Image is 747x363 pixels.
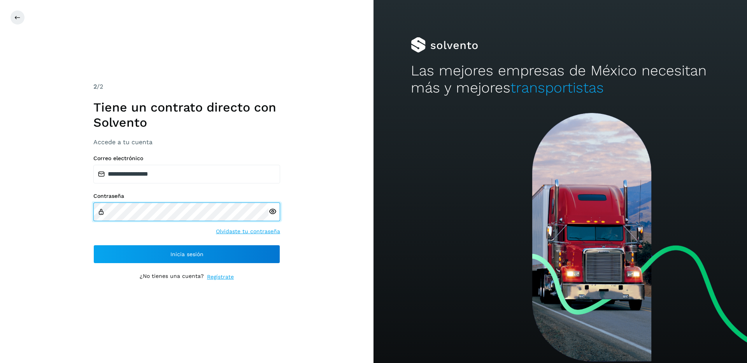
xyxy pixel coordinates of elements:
[93,82,280,91] div: /2
[93,138,280,146] h3: Accede a tu cuenta
[207,273,234,281] a: Regístrate
[411,62,710,97] h2: Las mejores empresas de México necesitan más y mejores
[510,79,604,96] span: transportistas
[93,193,280,199] label: Contraseña
[93,100,280,130] h1: Tiene un contrato directo con Solvento
[216,227,280,236] a: Olvidaste tu contraseña
[93,245,280,264] button: Inicia sesión
[140,273,204,281] p: ¿No tienes una cuenta?
[170,251,203,257] span: Inicia sesión
[93,155,280,162] label: Correo electrónico
[93,83,97,90] span: 2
